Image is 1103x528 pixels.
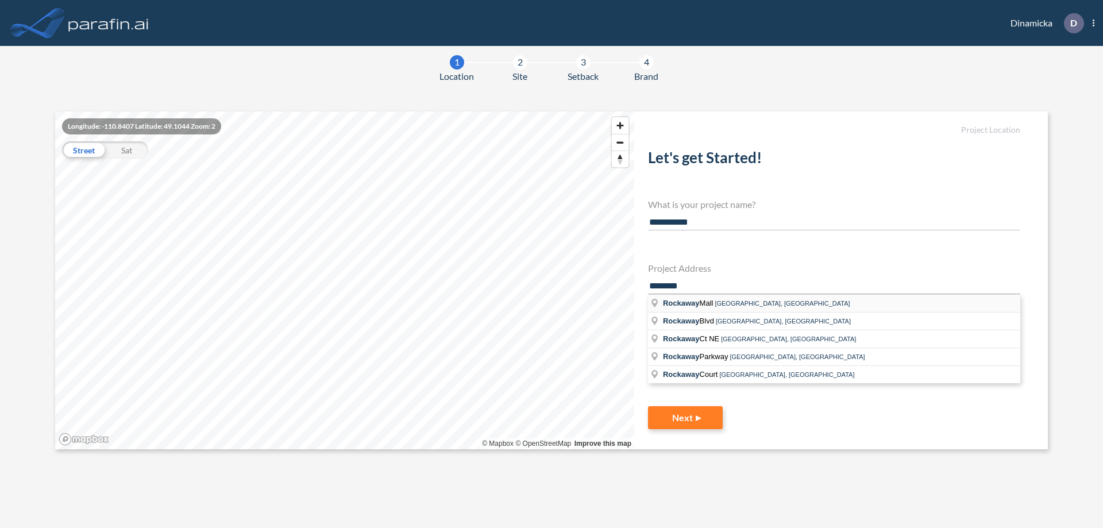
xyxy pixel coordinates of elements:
div: 4 [639,55,654,70]
span: Rockaway [663,370,700,379]
div: Street [62,141,105,159]
span: Blvd [663,317,716,325]
span: Brand [634,70,658,83]
span: Parkway [663,352,730,361]
img: logo [66,11,151,34]
button: Next [648,406,723,429]
p: D [1070,18,1077,28]
div: Sat [105,141,148,159]
div: 3 [576,55,591,70]
button: Zoom out [612,134,628,151]
div: Longitude: -110.8407 Latitude: 49.1044 Zoom: 2 [62,118,221,134]
a: Improve this map [574,440,631,448]
span: Rockaway [663,352,700,361]
span: [GEOGRAPHIC_DATA], [GEOGRAPHIC_DATA] [721,336,856,342]
span: Setback [568,70,599,83]
canvas: Map [55,111,634,449]
span: Site [512,70,527,83]
span: Court [663,370,719,379]
span: [GEOGRAPHIC_DATA], [GEOGRAPHIC_DATA] [719,371,854,378]
span: Mall [663,299,715,307]
span: Rockaway [663,334,700,343]
div: 1 [450,55,464,70]
a: Mapbox [482,440,514,448]
span: Location [439,70,474,83]
div: 2 [513,55,527,70]
div: Dinamicka [993,13,1094,33]
button: Reset bearing to north [612,151,628,167]
a: Mapbox homepage [59,433,109,446]
span: Rockaway [663,299,700,307]
span: [GEOGRAPHIC_DATA], [GEOGRAPHIC_DATA] [715,300,850,307]
span: [GEOGRAPHIC_DATA], [GEOGRAPHIC_DATA] [716,318,851,325]
button: Zoom in [612,117,628,134]
span: Rockaway [663,317,700,325]
a: OpenStreetMap [515,440,571,448]
span: [GEOGRAPHIC_DATA], [GEOGRAPHIC_DATA] [730,353,865,360]
h2: Let's get Started! [648,149,1020,171]
span: Ct NE [663,334,721,343]
h4: Project Address [648,263,1020,273]
h5: Project Location [648,125,1020,135]
h4: What is your project name? [648,199,1020,210]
